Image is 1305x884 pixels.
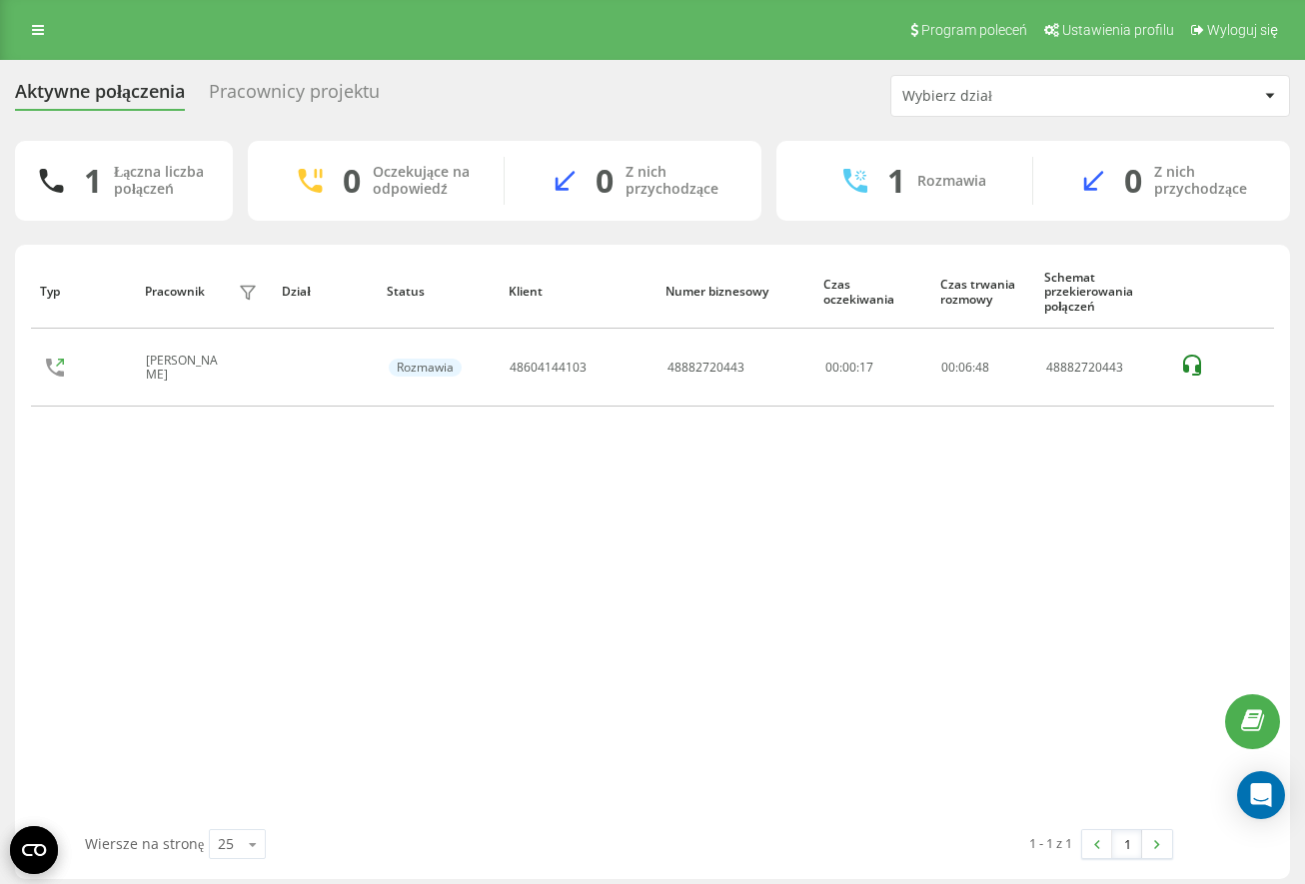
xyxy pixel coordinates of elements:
div: [PERSON_NAME] [146,354,233,383]
div: Open Intercom Messenger [1237,771,1285,819]
div: 25 [218,834,234,854]
span: Wyloguj się [1207,22,1278,38]
div: 1 [84,162,102,200]
div: Typ [40,285,126,299]
div: Czas oczekiwania [823,278,921,307]
div: 48882720443 [667,361,744,375]
div: Dział [282,285,368,299]
div: Klient [509,285,648,299]
div: 48882720443 [1046,361,1159,375]
div: 48604144103 [510,361,587,375]
span: 48 [975,359,989,376]
div: Aktywne połączenia [15,81,185,112]
div: Łączna liczba połączeń [114,164,209,198]
a: 1 [1112,830,1142,858]
div: Pracownik [145,285,205,299]
div: Status [387,285,490,299]
div: 0 [1124,162,1142,200]
span: Program poleceń [921,22,1027,38]
span: 00 [941,359,955,376]
div: Rozmawia [917,173,986,190]
div: 1 - 1 z 1 [1029,833,1072,853]
div: Oczekujące na odpowiedź [373,164,474,198]
div: Z nich przychodzące [626,164,731,198]
div: Schemat przekierowania połączeń [1044,271,1160,314]
div: Pracownicy projektu [209,81,380,112]
div: 1 [887,162,905,200]
span: Ustawienia profilu [1062,22,1174,38]
div: 00:00:17 [825,361,920,375]
div: Numer biznesowy [665,285,804,299]
div: 0 [343,162,361,200]
div: Wybierz dział [902,88,1141,105]
div: 0 [596,162,614,200]
div: Czas trwania rozmowy [940,278,1026,307]
div: Z nich przychodzące [1154,164,1260,198]
div: : : [941,361,989,375]
div: Rozmawia [389,359,462,377]
button: Open CMP widget [10,826,58,874]
span: Wiersze na stronę [85,834,204,853]
span: 06 [958,359,972,376]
